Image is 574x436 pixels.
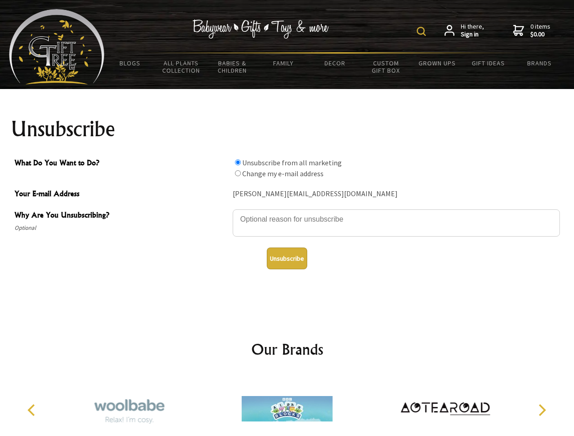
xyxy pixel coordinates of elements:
img: Babywear - Gifts - Toys & more [193,20,329,39]
button: Unsubscribe [267,248,307,269]
h1: Unsubscribe [11,118,564,140]
img: Babyware - Gifts - Toys and more... [9,9,105,84]
span: Your E-mail Address [15,188,228,201]
button: Previous [23,400,43,420]
a: Decor [309,54,360,73]
div: [PERSON_NAME][EMAIL_ADDRESS][DOMAIN_NAME] [233,187,560,201]
a: Custom Gift Box [360,54,412,80]
label: Change my e-mail address [242,169,324,178]
span: 0 items [530,22,550,39]
a: BLOGS [105,54,156,73]
a: Brands [514,54,565,73]
span: Why Are You Unsubscribing? [15,209,228,223]
span: What Do You Want to Do? [15,157,228,170]
span: Hi there, [461,23,484,39]
img: product search [417,27,426,36]
strong: $0.00 [530,30,550,39]
input: What Do You Want to Do? [235,170,241,176]
a: Grown Ups [411,54,463,73]
textarea: Why Are You Unsubscribing? [233,209,560,237]
button: Next [532,400,552,420]
a: 0 items$0.00 [513,23,550,39]
h2: Our Brands [18,338,556,360]
a: Babies & Children [207,54,258,80]
a: Gift Ideas [463,54,514,73]
span: Optional [15,223,228,233]
a: Family [258,54,309,73]
strong: Sign in [461,30,484,39]
a: All Plants Collection [156,54,207,80]
label: Unsubscribe from all marketing [242,158,342,167]
a: Hi there,Sign in [444,23,484,39]
input: What Do You Want to Do? [235,159,241,165]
